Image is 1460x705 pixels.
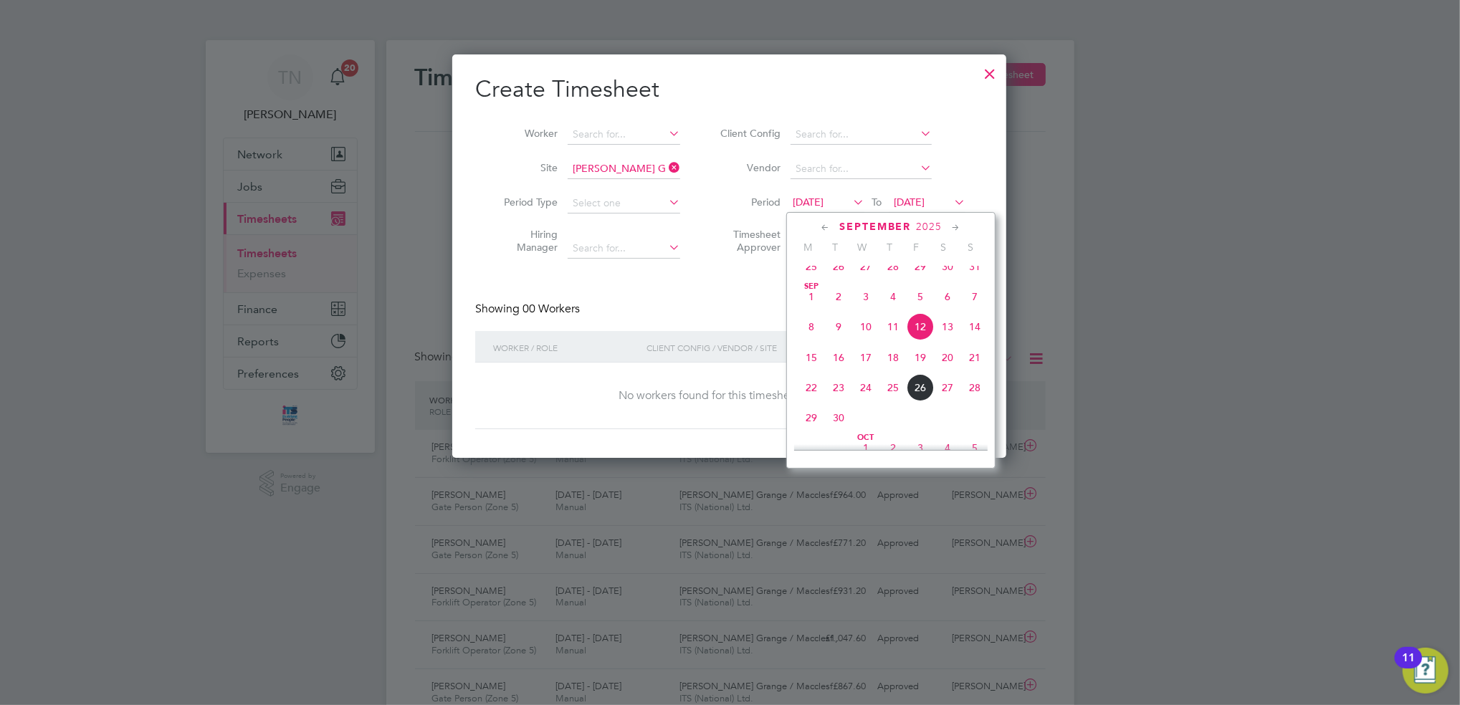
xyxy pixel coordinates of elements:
span: 20 [934,344,961,371]
span: 7 [961,283,988,310]
span: 30 [934,253,961,280]
span: 2 [825,283,852,310]
span: 17 [852,344,879,371]
input: Search for... [568,125,680,145]
label: Worker [493,127,558,140]
span: 11 [879,313,907,340]
span: 10 [852,313,879,340]
div: Showing [475,302,583,317]
div: Worker / Role [490,331,643,364]
span: 19 [907,344,934,371]
span: [DATE] [894,196,925,208]
span: 25 [879,374,907,401]
span: 29 [798,404,825,431]
span: To [867,193,886,211]
span: S [958,241,985,254]
span: 30 [825,404,852,431]
div: 11 [1402,658,1415,676]
span: Sep [798,283,825,290]
span: 31 [961,253,988,280]
span: 00 Workers [523,302,580,316]
span: 8 [798,313,825,340]
span: 27 [852,253,879,280]
span: T [821,241,849,254]
span: 28 [961,374,988,401]
span: Oct [852,434,879,441]
span: S [930,241,958,254]
span: W [849,241,876,254]
h2: Create Timesheet [475,75,983,105]
span: 28 [879,253,907,280]
span: F [903,241,930,254]
span: 24 [852,374,879,401]
span: 4 [934,434,961,461]
input: Search for... [791,125,932,145]
span: 3 [852,283,879,310]
span: 1 [852,434,879,461]
label: Vendor [716,161,781,174]
span: 3 [907,434,934,461]
span: 1 [798,283,825,310]
span: T [876,241,903,254]
label: Site [493,161,558,174]
span: 22 [798,374,825,401]
span: 5 [907,283,934,310]
span: [DATE] [793,196,824,208]
div: No workers found for this timesheet period. [490,388,969,403]
span: 5 [961,434,988,461]
span: 6 [934,283,961,310]
span: September [839,221,912,233]
label: Client Config [716,127,781,140]
label: Period Type [493,196,558,208]
span: 26 [825,253,852,280]
span: 12 [907,313,934,340]
div: Client Config / Vendor / Site [643,331,873,364]
span: 13 [934,313,961,340]
span: 29 [907,253,934,280]
span: 26 [907,374,934,401]
span: 15 [798,344,825,371]
input: Search for... [568,239,680,259]
span: 18 [879,344,907,371]
span: 9 [825,313,852,340]
label: Hiring Manager [493,228,558,254]
input: Search for... [791,159,932,179]
span: M [794,241,821,254]
button: Open Resource Center, 11 new notifications [1403,648,1449,694]
span: 21 [961,344,988,371]
input: Select one [568,193,680,214]
span: 2025 [917,221,943,233]
span: 23 [825,374,852,401]
input: Search for... [568,159,680,179]
span: 25 [798,253,825,280]
span: 14 [961,313,988,340]
span: 2 [879,434,907,461]
span: 4 [879,283,907,310]
label: Period [716,196,781,208]
span: 27 [934,374,961,401]
span: 16 [825,344,852,371]
label: Timesheet Approver [716,228,781,254]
